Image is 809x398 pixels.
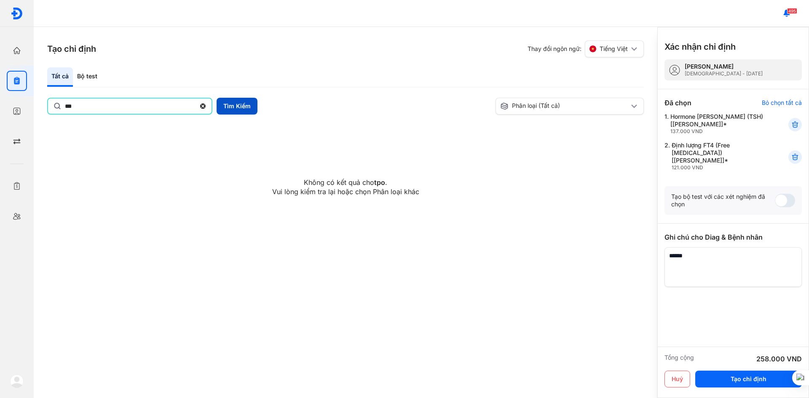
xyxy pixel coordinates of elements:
img: logo [11,7,23,20]
div: [DEMOGRAPHIC_DATA] - [DATE] [685,70,763,77]
button: Tìm Kiếm [217,98,257,115]
div: Tổng cộng [664,354,694,364]
div: Ghi chú cho Diag & Bệnh nhân [664,232,802,242]
h3: Tạo chỉ định [47,43,96,55]
div: Bộ test [73,67,102,87]
div: 137.000 VND [670,128,768,135]
div: Định lượng FT4 (Free [MEDICAL_DATA]) [[PERSON_NAME]]* [672,142,768,171]
div: Đã chọn [664,98,691,108]
div: [PERSON_NAME] [685,63,763,70]
div: 121.000 VND [672,164,768,171]
span: 495 [787,8,797,14]
div: 2. [664,142,768,171]
p: Vui lòng kiểm tra lại hoặc chọn Phân loại khác [47,187,644,196]
span: Tiếng Việt [600,45,628,53]
div: Tạo bộ test với các xét nghiệm đã chọn [671,193,775,208]
div: 1. [664,113,768,135]
span: tpo [374,178,385,187]
div: Tất cả [47,67,73,87]
img: logo [10,374,24,388]
div: Thay đổi ngôn ngữ: [528,40,644,57]
div: 258.000 VND [756,354,802,364]
h3: Xác nhận chỉ định [664,41,736,53]
p: Không có kết quả cho . [47,178,644,187]
div: Hormone [PERSON_NAME] (TSH) [[PERSON_NAME]]* [670,113,768,135]
div: Phân loại (Tất cả) [500,102,629,110]
div: Bỏ chọn tất cả [762,99,802,107]
button: Huỷ [664,371,690,387]
button: Tạo chỉ định [695,371,802,387]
